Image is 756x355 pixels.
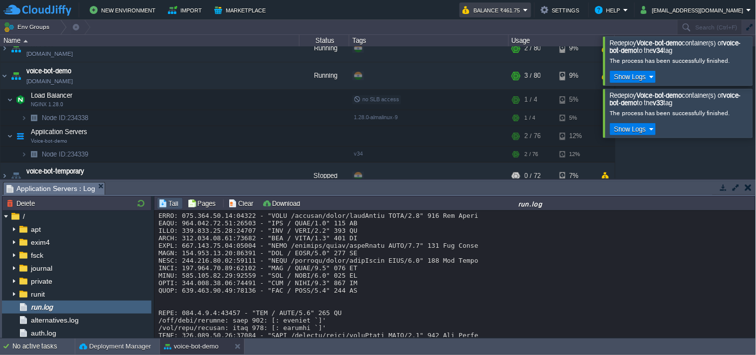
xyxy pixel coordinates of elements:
[611,72,649,81] button: Show Logs
[29,316,80,325] a: alternatives.log
[9,35,23,62] img: AMDAwAAAACH5BAEAAAAALAAAAAABAAEAAAICRAEAOw==
[462,4,523,16] button: Balance ₹461.75
[300,35,349,46] div: Status
[29,303,54,312] a: run.log
[610,92,741,107] b: voice-bot-demo
[187,199,219,208] button: Pages
[560,163,592,189] div: 7%
[525,147,538,162] div: 2 / 76
[29,264,54,273] a: journal
[30,128,89,136] a: Application ServersVoice-bot-demo
[611,125,649,134] button: Show Logs
[610,92,741,107] span: Redeploy container(s) of to the tag
[29,329,58,338] a: auth.log
[560,62,592,89] div: 9%
[525,35,541,62] div: 2 / 80
[354,151,363,157] span: v34
[1,35,299,46] div: Name
[525,163,541,189] div: 0 / 72
[21,110,27,126] img: AMDAwAAAACH5BAEAAAAALAAAAAABAAEAAAICRAEAOw==
[26,66,71,76] a: voice-bot-demo
[168,4,205,16] button: Import
[354,96,399,102] span: no SLB access
[653,47,664,54] b: v34
[354,114,398,120] span: 1.28.0-almalinux-9
[42,151,67,158] span: Node ID:
[641,4,747,16] button: [EMAIL_ADDRESS][DOMAIN_NAME]
[29,238,51,247] a: exim4
[29,225,42,234] a: apt
[30,92,74,99] a: Load BalancerNGINX 1.28.0
[525,110,535,126] div: 1 / 4
[26,76,73,86] a: [DOMAIN_NAME]
[0,163,8,189] img: AMDAwAAAACH5BAEAAAAALAAAAAABAAEAAAICRAEAOw==
[30,128,89,136] span: Application Servers
[27,110,41,126] img: AMDAwAAAACH5BAEAAAAALAAAAAABAAEAAAICRAEAOw==
[13,90,27,110] img: AMDAwAAAACH5BAEAAAAALAAAAAABAAEAAAICRAEAOw==
[41,150,90,159] span: 234339
[300,163,349,189] div: Stopped
[541,4,583,16] button: Settings
[350,35,508,46] div: Tags
[12,339,75,355] div: No active tasks
[21,147,27,162] img: AMDAwAAAACH5BAEAAAAALAAAAAABAAEAAAICRAEAOw==
[79,342,151,352] button: Deployment Manager
[610,39,741,54] b: voice-bot-demo
[23,40,28,42] img: AMDAwAAAACH5BAEAAAAALAAAAAABAAEAAAICRAEAOw==
[41,114,90,122] span: 234338
[27,147,41,162] img: AMDAwAAAACH5BAEAAAAALAAAAAABAAEAAAICRAEAOw==
[164,342,219,352] button: voice-bot-demo
[31,138,67,144] span: Voice-bot-demo
[525,62,541,89] div: 3 / 80
[13,126,27,146] img: AMDAwAAAACH5BAEAAAAALAAAAAABAAEAAAICRAEAOw==
[3,4,71,16] img: CloudJiffy
[41,150,90,159] a: Node ID:234339
[300,35,349,62] div: Running
[26,167,84,177] a: voice-bot-temporary
[6,199,38,208] button: Delete
[30,91,74,100] span: Load Balancer
[560,90,592,110] div: 5%
[560,147,592,162] div: 12%
[525,126,541,146] div: 2 / 76
[41,114,90,122] a: Node ID:234338
[595,4,623,16] button: Help
[90,4,158,16] button: New Environment
[7,90,13,110] img: AMDAwAAAACH5BAEAAAAALAAAAAABAAEAAAICRAEAOw==
[9,62,23,89] img: AMDAwAAAACH5BAEAAAAALAAAAAABAAEAAAICRAEAOw==
[7,126,13,146] img: AMDAwAAAACH5BAEAAAAALAAAAAABAAEAAAICRAEAOw==
[42,114,67,122] span: Node ID:
[31,102,63,108] span: NGINX 1.28.0
[262,199,303,208] button: Download
[610,57,750,65] div: The process has been successfully finished.
[228,199,256,208] button: Clear
[637,39,682,47] b: Voice-bot-demo
[653,99,664,107] b: v33
[21,212,26,221] a: /
[6,182,95,195] span: Application Servers : Log
[26,177,73,186] a: [DOMAIN_NAME]
[26,49,73,59] a: [DOMAIN_NAME]
[637,92,682,99] b: Voice-bot-demo
[525,90,537,110] div: 1 / 4
[29,290,46,299] a: runit
[300,62,349,89] div: Running
[610,39,741,54] span: Redeploy container(s) of to the tag
[29,277,54,286] a: private
[3,20,53,34] button: Env Groups
[0,62,8,89] img: AMDAwAAAACH5BAEAAAAALAAAAAABAAEAAAICRAEAOw==
[9,163,23,189] img: AMDAwAAAACH5BAEAAAAALAAAAAABAAEAAAICRAEAOw==
[29,251,45,260] a: fsck
[307,199,754,208] div: run.log
[610,109,750,117] div: The process has been successfully finished.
